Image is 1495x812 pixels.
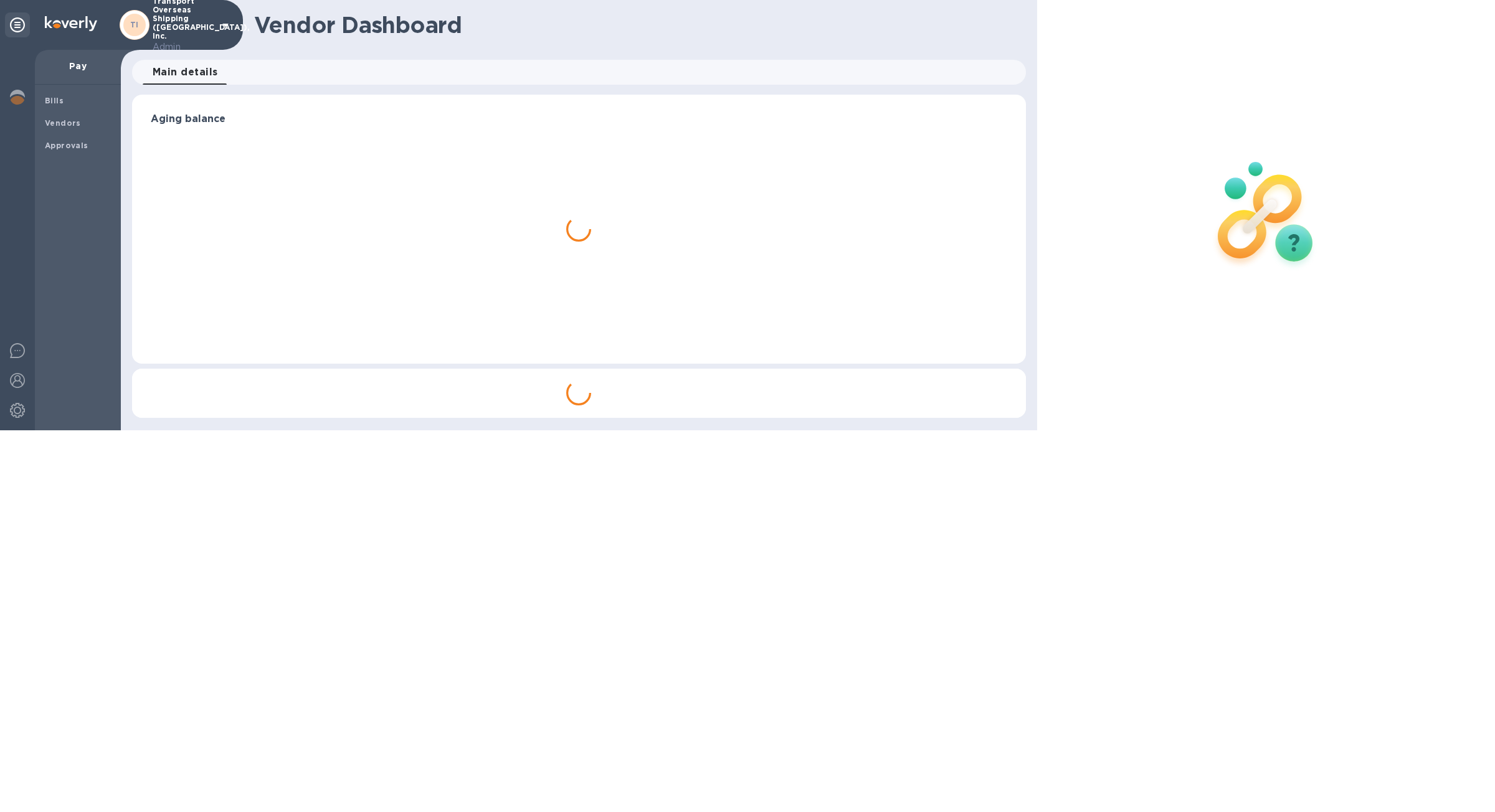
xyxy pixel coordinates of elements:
img: Logo [45,16,97,31]
div: Unpin categories [5,12,30,37]
b: Vendors [45,118,81,128]
b: Approvals [45,141,88,150]
p: Pay [45,60,111,72]
b: Bills [45,96,64,105]
span: Main details [153,64,218,81]
p: Admin [153,40,215,54]
b: TI [130,20,139,29]
h1: Vendor Dashboard [254,12,1017,38]
h3: Aging balance [151,113,1007,125]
